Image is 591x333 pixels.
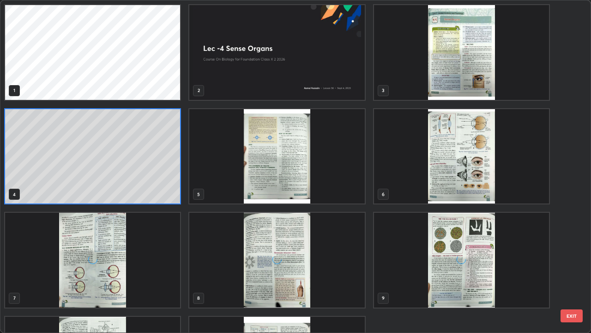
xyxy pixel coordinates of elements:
[189,5,364,100] img: 05f71384-898b-11f0-9b47-fa54d6e8f787.jpg
[374,5,549,100] img: 1756989091ED8JNI.pdf
[189,109,364,204] img: 1756989091ED8JNI.pdf
[0,0,574,333] div: grid
[561,309,583,322] button: EXIT
[374,109,549,204] img: 1756989091ED8JNI.pdf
